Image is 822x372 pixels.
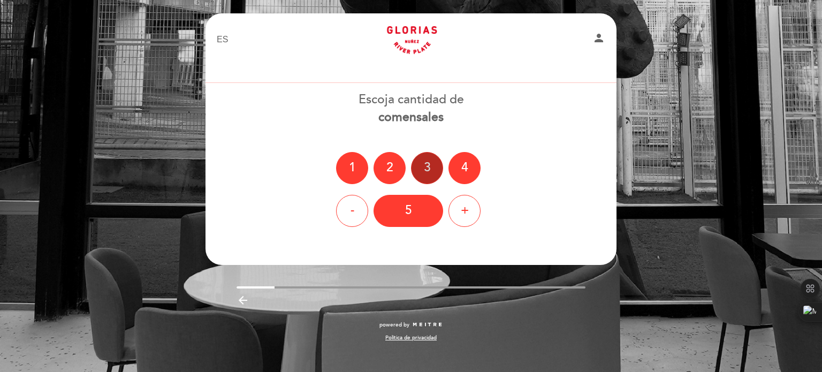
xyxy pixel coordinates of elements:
div: 1 [336,152,368,184]
b: comensales [378,110,444,125]
div: 3 [411,152,443,184]
div: - [336,195,368,227]
div: 4 [448,152,481,184]
a: powered by [379,321,443,329]
a: Política de privacidad [385,334,437,341]
div: 2 [374,152,406,184]
i: person [592,32,605,44]
span: powered by [379,321,409,329]
div: + [448,195,481,227]
img: MEITRE [412,322,443,328]
div: 5 [374,195,443,227]
button: person [592,32,605,48]
div: Escoja cantidad de [205,91,617,126]
i: arrow_backward [237,294,249,307]
a: Glorias de River - Museo River [344,25,478,55]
